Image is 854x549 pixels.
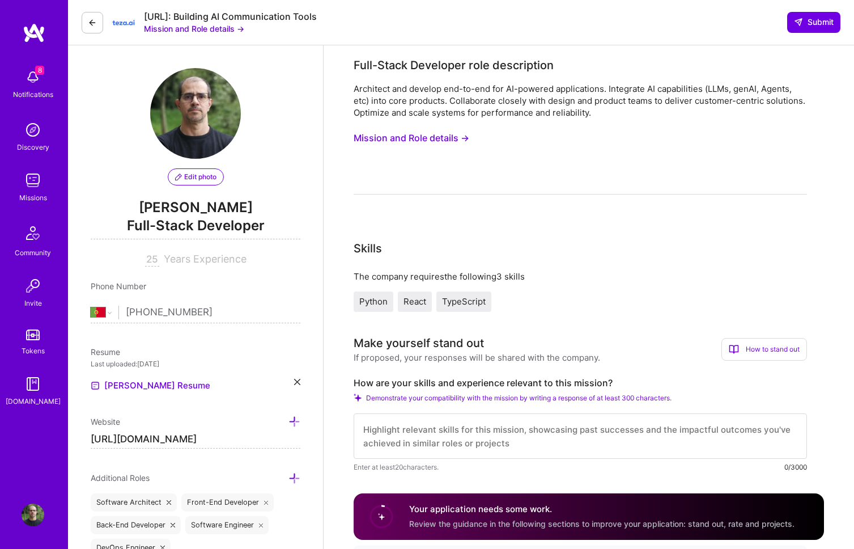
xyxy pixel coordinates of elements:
[409,519,794,529] span: Review the guidance in the following sections to improve your application: stand out, rate and pr...
[13,88,53,100] div: Notifications
[264,500,269,505] i: icon Close
[23,23,45,43] img: logo
[354,352,600,364] div: If proposed, your responses will be shared with the company.
[181,493,274,512] div: Front-End Developer
[794,18,803,27] i: icon SendLight
[354,57,554,74] div: Full-Stack Developer role description
[91,473,150,483] span: Additional Roles
[91,430,300,449] input: http://...
[22,345,45,357] div: Tokens
[729,344,739,354] i: icon BookOpen
[167,500,171,505] i: icon Close
[150,68,241,159] img: User Avatar
[359,296,388,307] span: Python
[35,66,44,75] span: 8
[17,141,49,153] div: Discovery
[185,516,269,534] div: Software Engineer
[145,253,159,267] input: XX
[259,523,264,527] i: icon Close
[354,377,807,389] label: How are your skills and experience relevant to this mission?
[15,247,51,259] div: Community
[91,358,300,370] div: Last uploaded: [DATE]
[168,168,224,185] button: Edit photo
[126,296,300,329] input: +1 (000) 000-0000
[91,281,146,291] span: Phone Number
[442,296,486,307] span: TypeScript
[354,83,807,119] div: Architect and develop end-to-end for AI-powered applications. Integrate AI capabilities (LLMs, ge...
[22,504,44,526] img: User Avatar
[26,330,40,340] img: tokens
[144,11,317,23] div: [URL]: Building AI Communication Tools
[403,296,426,307] span: React
[721,338,807,361] div: How to stand out
[91,516,181,534] div: Back-End Developer
[409,504,794,516] h4: Your application needs some work.
[91,216,300,239] span: Full-Stack Developer
[787,12,840,32] button: Submit
[144,23,244,35] button: Mission and Role details →
[22,169,44,192] img: teamwork
[354,128,469,149] button: Mission and Role details →
[88,18,97,27] i: icon LeftArrowDark
[354,335,484,352] div: Make yourself stand out
[294,379,300,385] i: icon Close
[91,381,100,390] img: Resume
[354,461,439,473] span: Enter at least 20 characters.
[91,379,210,392] a: [PERSON_NAME] Resume
[22,119,44,141] img: discovery
[91,199,300,216] span: [PERSON_NAME]
[175,172,216,182] span: Edit photo
[354,271,807,282] div: The company requires the following 3 skills
[22,66,44,88] img: bell
[19,192,47,204] div: Missions
[784,461,807,473] div: 0/3000
[354,240,382,257] div: Skills
[794,16,834,28] span: Submit
[175,174,182,180] i: icon PencilPurple
[24,297,42,309] div: Invite
[91,347,120,357] span: Resume
[164,253,247,265] span: Years Experience
[112,11,135,34] img: Company Logo
[91,417,120,426] span: Website
[354,394,362,402] i: Check
[366,394,672,402] span: Demonstrate your compatibility with the mission by writing a response of at least 300 characters.
[22,373,44,395] img: guide book
[91,493,177,512] div: Software Architect
[171,523,175,527] i: icon Close
[19,219,46,247] img: Community
[22,274,44,297] img: Invite
[19,504,47,526] a: User Avatar
[6,395,61,407] div: [DOMAIN_NAME]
